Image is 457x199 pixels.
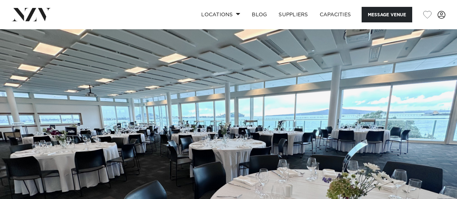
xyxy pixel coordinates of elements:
a: Capacities [314,7,357,22]
a: Locations [195,7,246,22]
button: Message Venue [362,7,412,22]
img: nzv-logo.png [12,8,51,21]
a: SUPPLIERS [273,7,314,22]
a: BLOG [246,7,273,22]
